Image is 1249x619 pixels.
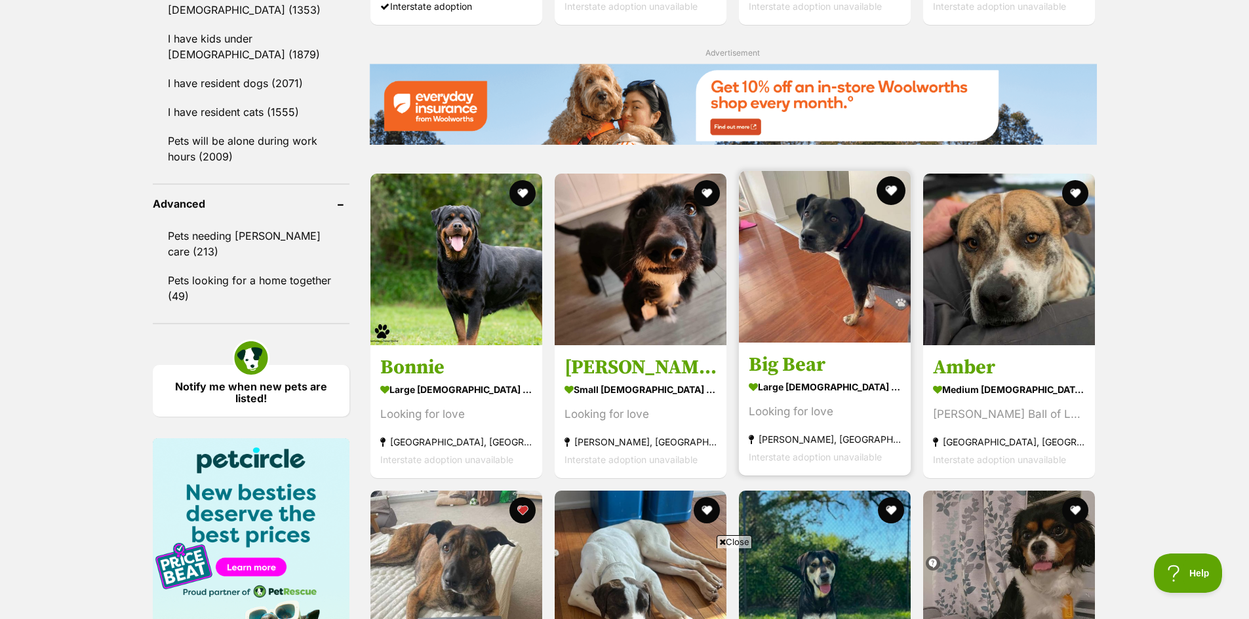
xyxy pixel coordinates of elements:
strong: [GEOGRAPHIC_DATA], [GEOGRAPHIC_DATA] [933,433,1085,451]
a: Pets looking for a home together (49) [153,267,349,310]
button: favourite [1063,180,1089,206]
a: Bonnie large [DEMOGRAPHIC_DATA] Dog Looking for love [GEOGRAPHIC_DATA], [GEOGRAPHIC_DATA] Interst... [370,345,542,478]
img: Everyday Insurance promotional banner [369,64,1097,144]
button: favourite [694,180,720,206]
img: info.svg [927,557,939,569]
strong: [PERSON_NAME], [GEOGRAPHIC_DATA] [565,433,717,451]
div: Looking for love [380,405,532,423]
div: [PERSON_NAME] Ball of Love 💕 [933,405,1085,423]
a: Pets will be alone during work hours (2009) [153,127,349,170]
img: Amber - Mixed breed Dog [923,174,1095,345]
button: favourite [509,497,536,523]
h3: Amber [933,355,1085,380]
span: Interstate adoption unavailable [933,454,1066,465]
strong: [GEOGRAPHIC_DATA], [GEOGRAPHIC_DATA] [380,433,532,451]
div: Looking for love [749,403,901,421]
button: favourite [694,497,720,523]
a: Pets needing [PERSON_NAME] care (213) [153,222,349,265]
a: [PERSON_NAME] small [DEMOGRAPHIC_DATA] Dog Looking for love [PERSON_NAME], [GEOGRAPHIC_DATA] Inte... [555,345,726,478]
span: Interstate adoption unavailable [565,454,698,465]
a: I have resident dogs (2071) [153,69,349,97]
h3: Bonnie [380,355,532,380]
button: favourite [509,180,536,206]
button: favourite [1063,497,1089,523]
button: favourite [877,176,905,205]
strong: large [DEMOGRAPHIC_DATA] Dog [380,380,532,399]
iframe: Help Scout Beacon - Open [1154,553,1223,593]
header: Advanced [153,198,349,210]
span: Interstate adoption unavailable [380,454,513,465]
a: Everyday Insurance promotional banner [369,64,1097,147]
strong: large [DEMOGRAPHIC_DATA] Dog [749,377,901,396]
h3: Big Bear [749,352,901,377]
a: I have kids under [DEMOGRAPHIC_DATA] (1879) [153,25,349,68]
a: Big Bear large [DEMOGRAPHIC_DATA] Dog Looking for love [PERSON_NAME], [GEOGRAPHIC_DATA] Interstat... [739,343,911,476]
span: Advertisement [705,48,760,58]
a: Amber medium [DEMOGRAPHIC_DATA] Dog [PERSON_NAME] Ball of Love 💕 [GEOGRAPHIC_DATA], [GEOGRAPHIC_D... [923,345,1095,478]
span: Interstate adoption unavailable [749,451,882,462]
a: Notify me when new pets are listed! [153,365,349,417]
img: Milo - Poodle x Dachshund Dog [555,174,726,345]
a: I have resident cats (1555) [153,98,349,126]
button: favourite [878,497,904,523]
img: Big Bear - Mastiff Dog [739,171,911,343]
div: Looking for love [565,405,717,423]
span: Close [717,535,752,548]
img: Bonnie - Rottweiler Dog [370,174,542,345]
strong: [PERSON_NAME], [GEOGRAPHIC_DATA] [749,430,901,448]
h3: [PERSON_NAME] [565,355,717,380]
strong: medium [DEMOGRAPHIC_DATA] Dog [933,380,1085,399]
strong: small [DEMOGRAPHIC_DATA] Dog [565,380,717,399]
